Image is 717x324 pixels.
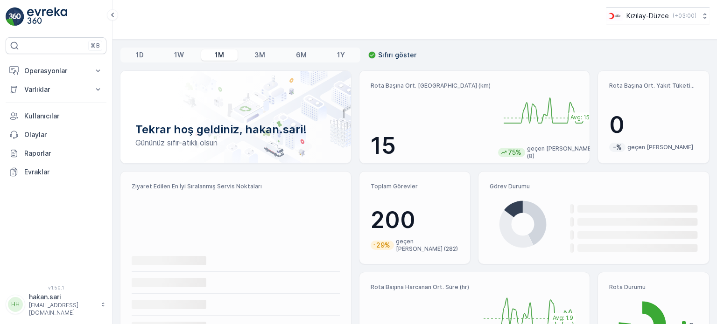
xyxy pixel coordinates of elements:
p: Rota Başına Ort. [GEOGRAPHIC_DATA] (km) [371,82,491,90]
p: Görev Durumu [490,183,698,190]
p: ( +03:00 ) [673,12,696,20]
p: Olaylar [24,130,103,139]
p: [EMAIL_ADDRESS][DOMAIN_NAME] [29,302,96,317]
p: Kızılay-Düzce [626,11,669,21]
a: Olaylar [6,125,106,144]
p: Evraklar [24,167,103,177]
div: HH [8,297,23,312]
p: ⌘B [91,42,100,49]
p: Toplam Görevler [371,183,459,190]
p: geçen [PERSON_NAME] [627,144,693,151]
img: logo [6,7,24,26]
img: download_svj7U3e.png [606,11,623,21]
p: Kullanıcılar [24,111,103,121]
button: HHhakan.sari[EMAIL_ADDRESS][DOMAIN_NAME] [6,292,106,317]
p: 75% [507,148,522,157]
p: Rota Durumu [609,283,698,291]
p: Tekrar hoş geldiniz, hakan.sari! [135,122,336,137]
button: Kızılay-Düzce(+03:00) [606,7,710,24]
p: Varlıklar [24,85,88,94]
p: geçen [PERSON_NAME] (282) [396,238,459,253]
button: Operasyonlar [6,62,106,80]
p: Ziyaret Edilen En İyi Sıralanmış Servis Noktaları [132,183,340,190]
p: Gününüz sıfır-atıklı olsun [135,137,336,148]
p: 6M [296,50,307,60]
p: 1Y [337,50,345,60]
p: Rota Başına Harcanan Ort. Süre (hr) [371,283,471,291]
a: Kullanıcılar [6,107,106,125]
p: 1M [215,50,224,60]
p: -% [612,143,623,152]
a: Raporlar [6,144,106,163]
a: Evraklar [6,163,106,181]
p: 3M [254,50,265,60]
p: hakan.sari [29,292,96,302]
p: Raporlar [24,149,103,158]
p: Rota Başına Ort. Yakıt Tüketimi (lt) [609,82,698,90]
p: Operasyonlar [24,66,88,76]
p: geçen [PERSON_NAME] (8) [527,145,598,160]
p: 1D [136,50,144,60]
img: logo_light-DOdMpM7g.png [27,7,67,26]
p: 29% [375,241,391,250]
p: 0 [609,111,698,139]
span: v 1.50.1 [6,285,106,290]
p: 1W [174,50,184,60]
button: Varlıklar [6,80,106,99]
p: Sıfırı göster [378,50,416,60]
p: 15 [371,132,491,160]
p: 200 [371,206,459,234]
